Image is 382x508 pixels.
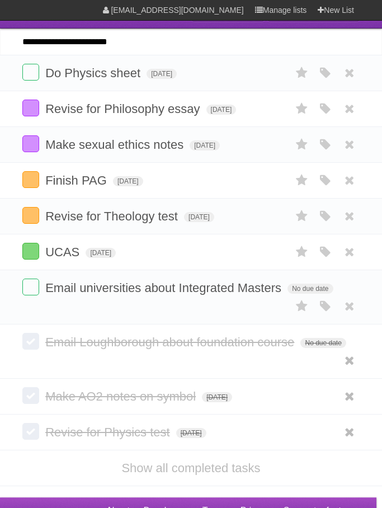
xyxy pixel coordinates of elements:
[176,428,206,438] span: [DATE]
[45,102,202,116] span: Revise for Philosophy essay
[45,245,82,259] span: UCAS
[45,389,199,403] span: Make AO2 notes on symbol
[45,66,143,80] span: Do Physics sheet
[22,171,39,188] label: Done
[22,279,39,295] label: Done
[22,333,39,350] label: Done
[22,135,39,152] label: Done
[190,140,220,150] span: [DATE]
[22,423,39,440] label: Done
[22,243,39,260] label: Done
[291,171,313,190] label: Star task
[45,281,284,295] span: Email universities about Integrated Masters
[22,100,39,116] label: Done
[45,138,186,152] span: Make sexual ethics notes
[202,392,232,402] span: [DATE]
[45,173,110,187] span: Finish PAG
[22,387,39,404] label: Done
[121,461,260,475] a: Show all completed tasks
[22,64,39,81] label: Done
[113,176,143,186] span: [DATE]
[22,207,39,224] label: Done
[291,297,313,316] label: Star task
[291,100,313,118] label: Star task
[147,69,177,79] span: [DATE]
[287,284,333,294] span: No due date
[86,248,116,258] span: [DATE]
[291,207,313,225] label: Star task
[184,212,214,222] span: [DATE]
[45,209,181,223] span: Revise for Theology test
[206,105,237,115] span: [DATE]
[291,135,313,154] label: Star task
[291,243,313,261] label: Star task
[45,335,297,349] span: Email Loughborough about foundation course
[291,64,313,82] label: Star task
[300,338,346,348] span: No due date
[45,425,173,439] span: Revise for Physics test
